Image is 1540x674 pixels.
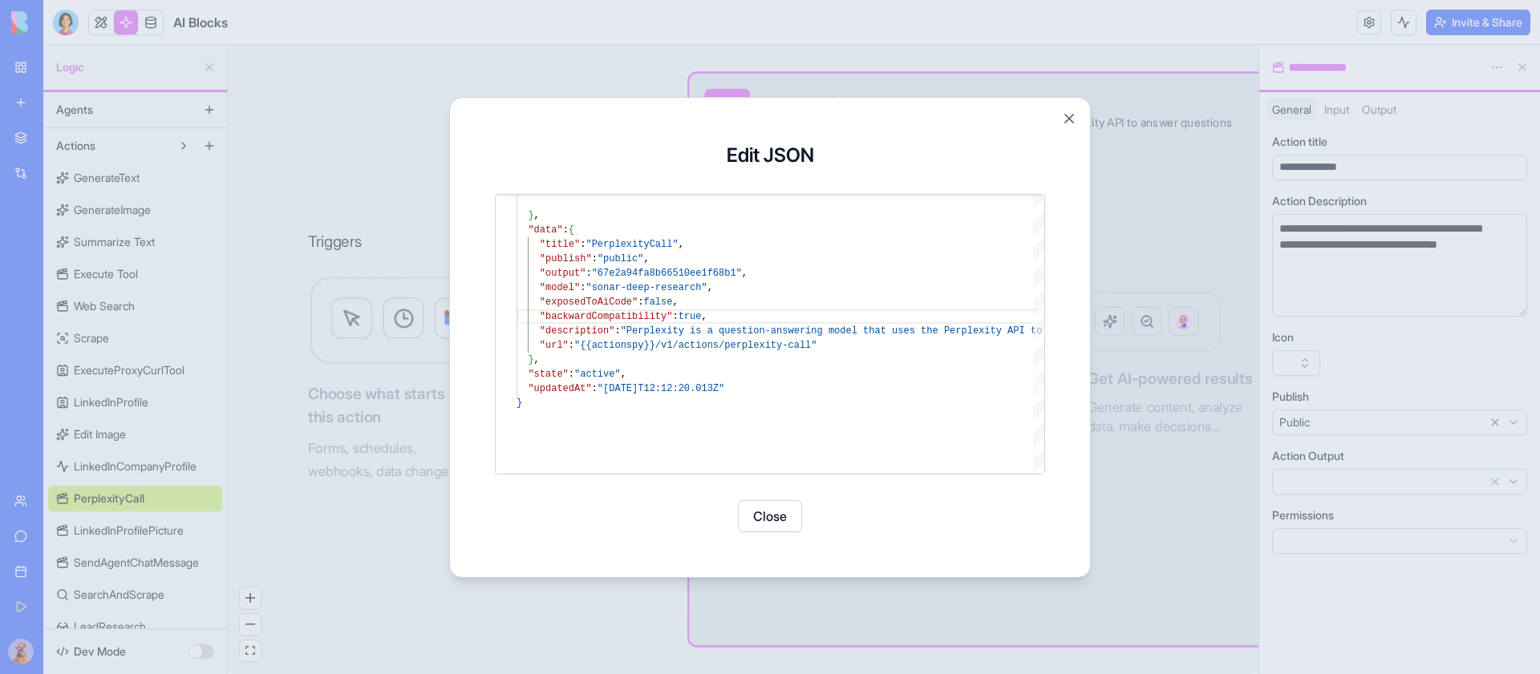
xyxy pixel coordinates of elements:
[540,311,673,322] span: "backwardCompatibility"
[528,354,533,365] span: }
[614,325,620,337] span: :
[621,325,910,337] span: "Perplexity is a question-answering model that use
[540,282,580,293] span: "model"
[643,297,672,308] span: false
[679,239,684,250] span: ,
[679,311,702,322] span: true
[592,383,598,394] span: :
[528,210,533,221] span: }
[574,369,621,380] span: "active"
[569,224,574,236] span: {
[495,143,1045,168] h3: Edit JSON
[563,224,569,236] span: :
[1061,111,1077,127] button: Close
[580,239,586,250] span: :
[592,268,742,279] span: "67e2a94fa8b66510ee1f68b1"
[569,369,574,380] span: :
[540,268,586,279] span: "output"
[738,500,802,532] button: Close
[528,383,591,394] span: "updatedAt"
[707,282,713,293] span: ,
[586,282,707,293] span: "sonar-deep-research"
[540,239,580,250] span: "title"
[517,398,522,409] span: }
[621,369,626,380] span: ,
[580,282,586,293] span: :
[586,239,678,250] span: "PerplexityCall"
[540,340,569,351] span: "url"
[534,210,540,221] span: ,
[910,325,1146,337] span: s the Perplexity API to answer questions"
[672,311,678,322] span: :
[528,369,568,380] span: "state"
[638,297,643,308] span: :
[528,224,562,236] span: "data"
[534,354,540,365] span: ,
[540,325,615,337] span: "description"
[742,268,748,279] span: ,
[574,340,817,351] span: "{{actionspy}}/v1/actions/perplexity-call"
[598,383,724,394] span: "[DATE]T12:12:20.013Z"
[701,311,707,322] span: ,
[672,297,678,308] span: ,
[592,253,598,264] span: :
[643,253,649,264] span: ,
[598,253,644,264] span: "public"
[540,297,638,308] span: "exposedToAiCode"
[540,253,592,264] span: "publish"
[586,268,591,279] span: :
[569,340,574,351] span: :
